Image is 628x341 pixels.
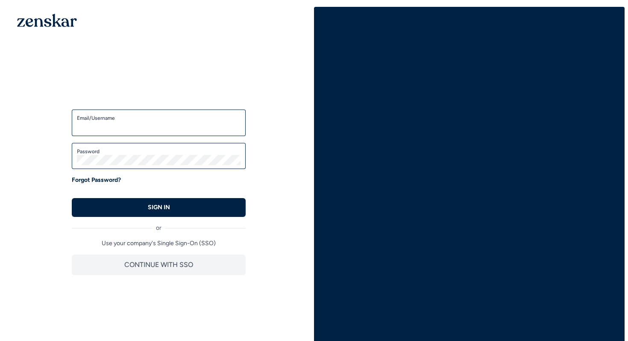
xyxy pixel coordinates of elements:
p: SIGN IN [148,203,170,212]
img: 1OGAJ2xQqyY4LXKgY66KYq0eOWRCkrZdAb3gUhuVAqdWPZE9SRJmCz+oDMSn4zDLXe31Ii730ItAGKgCKgCCgCikA4Av8PJUP... [17,14,77,27]
button: CONTINUE WITH SSO [72,255,246,275]
button: SIGN IN [72,198,246,217]
a: Forgot Password? [72,176,121,184]
label: Password [77,148,241,155]
p: Use your company's Single Sign-On (SSO) [72,239,246,248]
label: Email/Username [77,115,241,122]
div: or [72,217,246,232]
